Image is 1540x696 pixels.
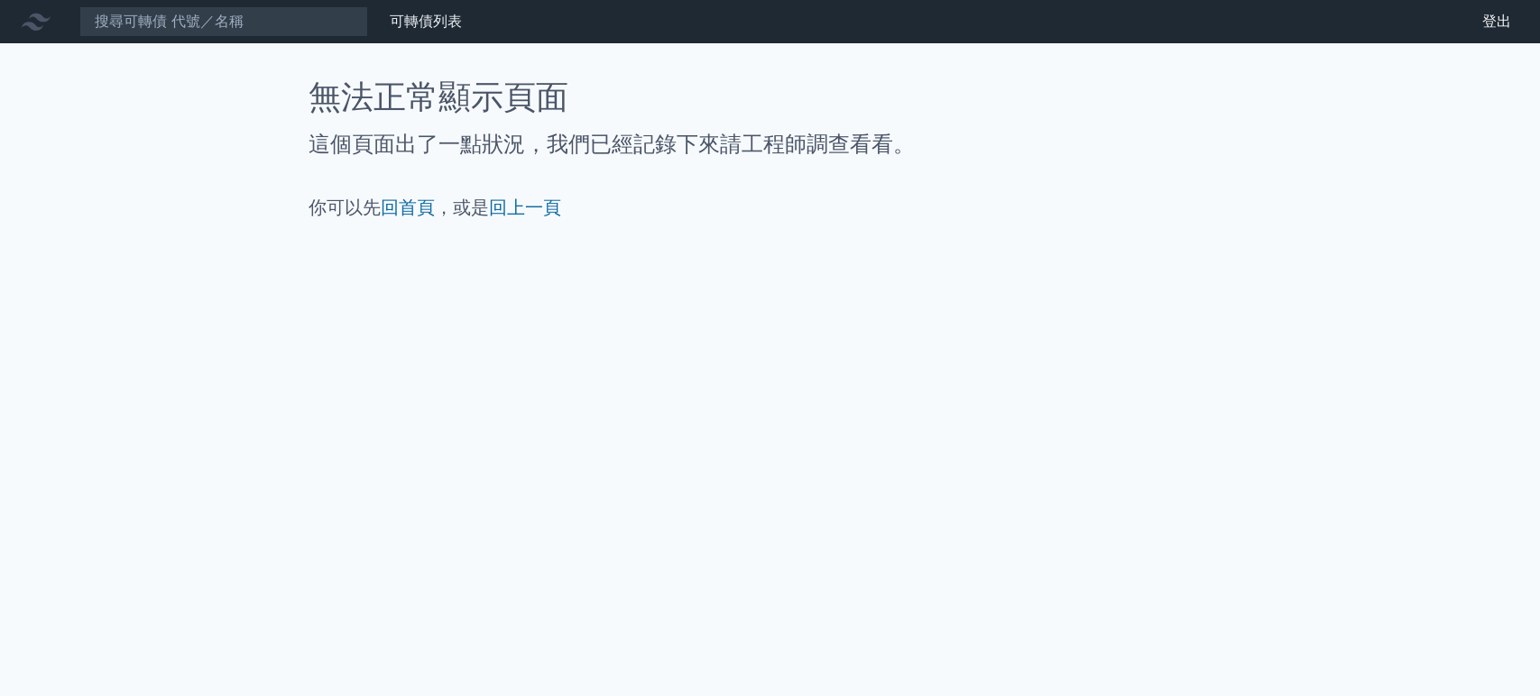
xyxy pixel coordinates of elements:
a: 可轉債列表 [390,13,462,30]
input: 搜尋可轉債 代號／名稱 [79,6,368,37]
a: 登出 [1468,7,1526,36]
a: 回首頁 [381,197,435,218]
h1: 無法正常顯示頁面 [309,79,1232,115]
p: 你可以先 ，或是 [309,195,1232,220]
a: 回上一頁 [489,197,561,218]
h2: 這個頁面出了一點狀況，我們已經記錄下來請工程師調查看看。 [309,130,1232,159]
